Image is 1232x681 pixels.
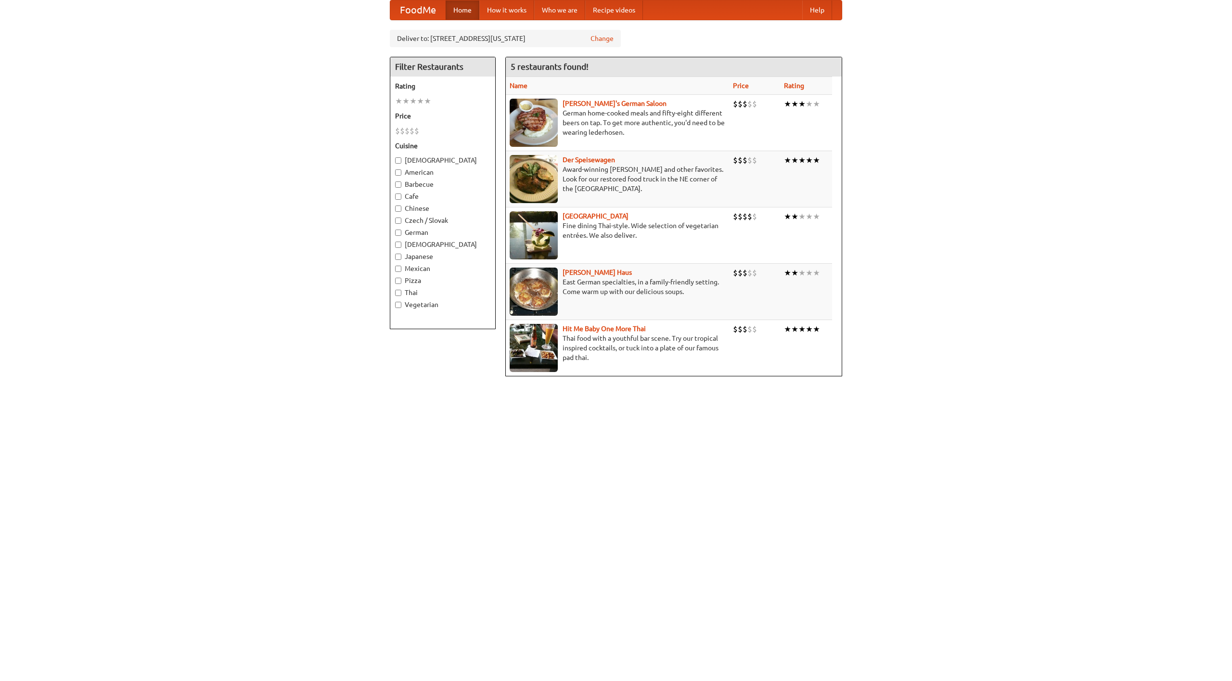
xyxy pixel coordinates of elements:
li: ★ [806,268,813,278]
input: Japanese [395,254,401,260]
a: Who we are [534,0,585,20]
label: [DEMOGRAPHIC_DATA] [395,240,490,249]
a: Price [733,82,749,90]
li: $ [747,268,752,278]
li: ★ [798,211,806,222]
li: ★ [791,268,798,278]
a: [PERSON_NAME] Haus [563,269,632,276]
li: ★ [424,96,431,106]
li: $ [410,126,414,136]
li: $ [747,155,752,166]
a: Der Speisewagen [563,156,615,164]
li: $ [752,155,757,166]
li: $ [405,126,410,136]
img: babythai.jpg [510,324,558,372]
li: ★ [806,211,813,222]
li: $ [400,126,405,136]
li: ★ [798,268,806,278]
input: [DEMOGRAPHIC_DATA] [395,242,401,248]
a: Change [590,34,614,43]
li: ★ [791,99,798,109]
label: Mexican [395,264,490,273]
p: East German specialties, in a family-friendly setting. Come warm up with our delicious soups. [510,277,725,296]
p: Fine dining Thai-style. Wide selection of vegetarian entrées. We also deliver. [510,221,725,240]
div: Deliver to: [STREET_ADDRESS][US_STATE] [390,30,621,47]
label: [DEMOGRAPHIC_DATA] [395,155,490,165]
label: Chinese [395,204,490,213]
input: Pizza [395,278,401,284]
input: Barbecue [395,181,401,188]
li: $ [733,211,738,222]
a: [GEOGRAPHIC_DATA] [563,212,629,220]
img: kohlhaus.jpg [510,268,558,316]
li: ★ [784,324,791,334]
li: $ [747,99,752,109]
li: $ [752,268,757,278]
ng-pluralize: 5 restaurants found! [511,62,589,71]
li: $ [743,99,747,109]
li: $ [738,99,743,109]
img: satay.jpg [510,211,558,259]
label: American [395,167,490,177]
li: $ [738,211,743,222]
label: Cafe [395,192,490,201]
li: $ [752,211,757,222]
h4: Filter Restaurants [390,57,495,77]
li: $ [414,126,419,136]
a: FoodMe [390,0,446,20]
input: Czech / Slovak [395,218,401,224]
h5: Rating [395,81,490,91]
li: ★ [813,155,820,166]
input: Thai [395,290,401,296]
label: Vegetarian [395,300,490,309]
input: German [395,230,401,236]
li: ★ [784,268,791,278]
li: ★ [798,155,806,166]
img: esthers.jpg [510,99,558,147]
li: $ [733,155,738,166]
input: American [395,169,401,176]
p: Thai food with a youthful bar scene. Try our tropical inspired cocktails, or tuck into a plate of... [510,334,725,362]
li: $ [752,99,757,109]
li: $ [752,324,757,334]
li: $ [738,155,743,166]
a: Hit Me Baby One More Thai [563,325,646,333]
li: $ [743,155,747,166]
label: Pizza [395,276,490,285]
li: ★ [791,324,798,334]
a: [PERSON_NAME]'s German Saloon [563,100,667,107]
a: Help [802,0,832,20]
input: Vegetarian [395,302,401,308]
li: $ [747,324,752,334]
label: German [395,228,490,237]
input: Mexican [395,266,401,272]
p: German home-cooked meals and fifty-eight different beers on tap. To get more authentic, you'd nee... [510,108,725,137]
li: ★ [813,324,820,334]
li: ★ [798,324,806,334]
li: ★ [798,99,806,109]
p: Award-winning [PERSON_NAME] and other favorites. Look for our restored food truck in the NE corne... [510,165,725,193]
input: Cafe [395,193,401,200]
label: Thai [395,288,490,297]
img: speisewagen.jpg [510,155,558,203]
li: $ [747,211,752,222]
li: $ [733,324,738,334]
label: Czech / Slovak [395,216,490,225]
li: ★ [813,268,820,278]
li: ★ [402,96,410,106]
li: ★ [806,324,813,334]
li: $ [733,268,738,278]
li: $ [743,211,747,222]
li: ★ [791,155,798,166]
a: Home [446,0,479,20]
label: Japanese [395,252,490,261]
li: $ [743,324,747,334]
li: ★ [813,99,820,109]
h5: Price [395,111,490,121]
a: Recipe videos [585,0,643,20]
